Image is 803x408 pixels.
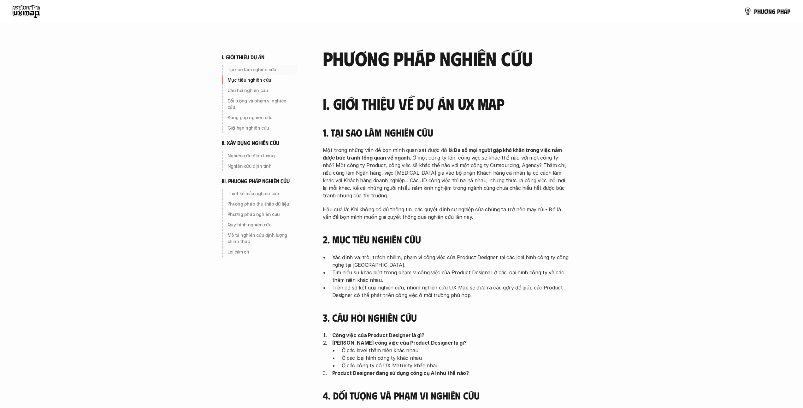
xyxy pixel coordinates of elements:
a: Lời cảm ơn [222,247,298,257]
a: Quy trình nghiên cứu [222,220,298,230]
h4: 3. Câu hỏi nghiên cứu [323,312,569,323]
h4: 2. Mục tiêu nghiên cứu [323,233,569,245]
h6: iii. phương pháp nghiên cứu [222,178,290,185]
p: Ở các loại hình công ty khác nhau [342,354,569,362]
p: Xác định vai trò, trách nhiệm, phạm vi công việc của Product Designer tại các loại hình công ty c... [332,254,569,269]
a: phươngpháp [744,5,790,18]
p: Thiết kế mẫu nghiên cứu [227,190,295,197]
span: h [757,8,761,15]
p: Mô tả nghiên cứu định lượng chính thức [227,232,295,245]
strong: Product Designer đang sử dụng công cụ AI như thế nào? [332,370,469,376]
h4: 4. Đối tượng và phạm vi nghiên cứu [323,389,569,401]
a: Giới hạn nghiên cứu [222,123,298,133]
p: Một trong những vấn đề bọn mình quan sát được đó là: . Ở một công ty lớn, công việc sẽ khác thế n... [323,146,569,199]
a: Phương pháp thu thập dữ liệu [222,199,298,209]
p: Nghiên cứu định lượng [227,153,295,159]
span: p [777,8,780,15]
span: g [772,8,776,15]
p: Ở các công ty có UX Maturity khác nhau [342,362,569,369]
p: Phương pháp nghiên cứu [227,211,295,218]
a: Mô tả nghiên cứu định lượng chính thức [222,230,298,247]
p: Tại sao làm nghiên cứu [227,67,295,73]
p: Ở các level thâm niên khác nhau [342,347,569,354]
a: Câu hỏi nghiên cứu [222,85,298,96]
p: Hậu quả là: Khi không có đủ thông tin, các quyết định sự nghiệp của chúng ta trở nên may rủi - Đó... [323,206,569,221]
strong: [PERSON_NAME] công việc của Product Designer là gì? [332,340,467,346]
p: Câu hỏi nghiên cứu [227,87,295,94]
p: Nghiên cứu định tính [227,163,295,169]
span: á [784,8,787,15]
p: Quy trình nghiên cứu [227,222,295,228]
a: Phương pháp nghiên cứu [222,209,298,219]
p: Lời cảm ơn [227,249,295,255]
a: Tại sao làm nghiên cứu [222,65,298,75]
span: p [787,8,790,15]
h6: ii. xây dựng nghiên cứu [222,139,279,147]
p: Phương pháp thu thập dữ liệu [227,201,295,207]
p: Trên cơ sở kết quả nghiên cứu, nhóm nghiên cứu UX Map sẽ đưa ra các gợi ý để giúp các Product Des... [332,284,569,299]
span: ư [761,8,764,15]
span: p [754,8,757,15]
span: h [780,8,784,15]
a: Nghiên cứu định lượng [222,151,298,161]
h3: I. Giới thiệu về dự án UX Map [323,96,569,112]
h6: i. giới thiệu dự án [222,54,265,61]
a: Thiết kế mẫu nghiên cứu [222,189,298,199]
p: Mục tiêu nghiên cứu [227,77,295,83]
a: Đóng góp nghiên cứu [222,113,298,123]
span: n [768,8,772,15]
p: Giới hạn nghiên cứu [227,125,295,131]
a: Mục tiêu nghiên cứu [222,75,298,85]
strong: Công việc của Product Designer là gì? [332,332,424,338]
p: Tìm hiểu sự khác biệt trong phạm vi công việc của Product Designer ở các loại hình công ty và các... [332,269,569,284]
h2: phương pháp nghiên cứu [323,47,569,69]
span: ơ [764,8,768,15]
a: Nghiên cứu định tính [222,161,298,171]
h4: 1. Tại sao làm nghiên cứu [323,126,569,138]
p: Đóng góp nghiên cứu [227,114,295,121]
p: Đối tượng và phạm vi nghiên cứu [227,98,295,110]
a: Đối tượng và phạm vi nghiên cứu [222,96,298,112]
